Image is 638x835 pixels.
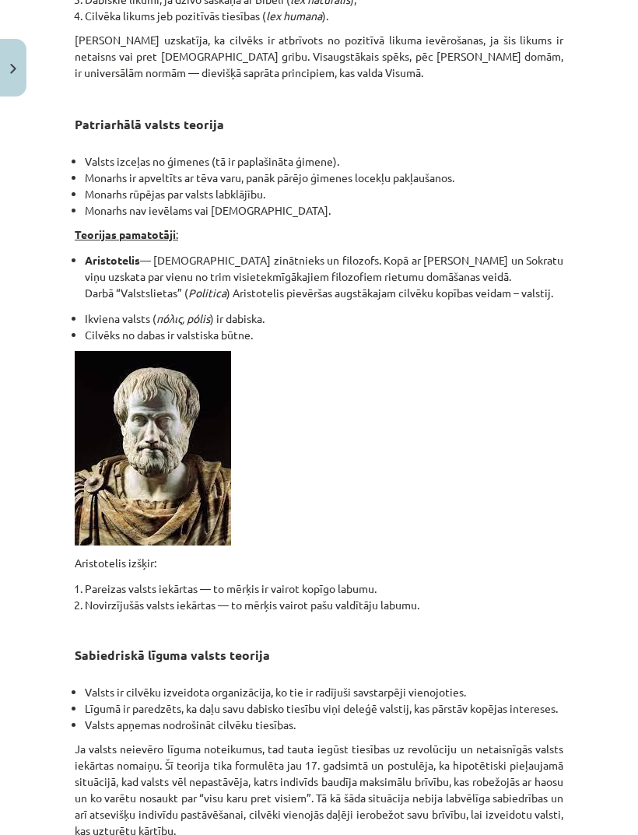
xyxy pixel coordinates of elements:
i: πόλις, pólis [156,311,210,325]
strong: Sabiedriskā līguma valsts teorija [75,647,270,663]
li: Monarhs rūpējas par valsts labklājību. [85,186,563,202]
strong: Aristotelis [85,253,140,267]
li: Monarhs nav ievēlams vai [DEMOGRAPHIC_DATA]. [85,202,563,219]
li: Valsts apņemas nodrošināt cilvēku tiesības. [85,717,563,733]
i: Politica [188,286,226,300]
li: — [DEMOGRAPHIC_DATA] zinātnieks un filozofs. Kopā ar [PERSON_NAME] un Sokratu viņu uzskata par vi... [85,252,563,301]
li: Ikviena valsts ( ) ir dabiska. [85,310,563,327]
li: Līgumā ir paredzēts, ka daļu savu dabisko tiesību viņi deleģē valstij, kas pārstāv kopējas intere... [85,700,563,717]
li: Monarhs ir apveltīts ar tēva varu, panāk pārējo ģimenes locekļu pakļaušanos. [85,170,563,186]
li: Cilvēks no dabas ir valstiska būtne. [85,327,563,343]
p: Darbā “Valstslietas” ( ) Aristotelis pievēršas augstākajam cilvēku kopības veidam – valstij. [85,285,563,301]
img: icon-close-lesson-0947bae3869378f0d4975bcd49f059093ad1ed9edebbc8119c70593378902aed.svg [10,64,16,74]
p: Aristotelis izšķir: [75,555,563,571]
li: Cilvēka likums jeb pozitīvās tiesības ( ). [85,8,563,24]
li: Pareizas valsts iekārtas — to mērķis ir vairot kopīgo labumu. [85,581,563,597]
strong: Patriarhālā valsts teorija [75,116,224,132]
strong: Teorijas pamatotāji [75,227,176,241]
u: : [75,227,178,241]
p: [PERSON_NAME] uzskatīja, ka cilvēks ir atbrīvots no pozitīvā likuma ievērošanas, ja šis likums ir... [75,32,563,81]
em: lex humana [266,9,322,23]
li: Valsts ir cilvēku izveidota organizācija, ko tie ir radījuši savstarpēji vienojoties. [85,684,563,700]
li: Valsts izceļas no ģimenes (tā ir paplašināta ģimene). [85,153,563,170]
li: Novirzījušās valsts iekārtas — to mērķis vairot pašu valdītāju labumu. [85,597,563,613]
